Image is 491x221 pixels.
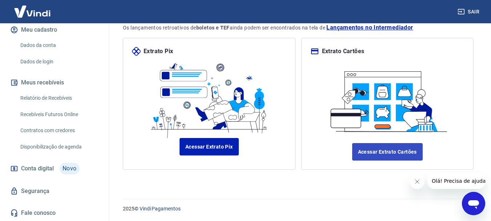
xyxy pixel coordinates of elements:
iframe: Botão para abrir a janela de mensagens [462,192,485,215]
span: Olá! Precisa de ajuda? [4,5,61,11]
a: Conta digitalNovo [9,160,100,177]
a: Contratos com credores [17,123,100,138]
iframe: Fechar mensagem [410,174,424,189]
a: Relatório de Recebíveis [17,91,100,106]
span: Conta digital [21,163,54,174]
button: Meus recebíveis [9,75,100,91]
a: Disponibilização de agenda [17,139,100,154]
img: ilustracard.1447bf24807628a904eb562bb34ea6f9.svg [326,64,449,134]
span: Novo [60,163,80,174]
button: Meu cadastro [9,22,100,38]
a: Dados da conta [17,38,100,53]
p: Extrato Cartões [322,47,365,56]
p: 2025 © [123,205,474,213]
a: Lançamentos no Intermediador [326,23,413,32]
a: Recebíveis Futuros Online [17,107,100,122]
a: Acessar Extrato Pix [180,138,239,155]
a: Fale conosco [9,205,100,221]
img: Vindi [9,0,56,23]
a: Segurança [9,183,100,199]
button: Sair [456,5,482,19]
p: Extrato Pix [144,47,173,56]
a: Vindi Pagamentos [140,206,181,212]
img: ilustrapix.38d2ed8fdf785898d64e9b5bf3a9451d.svg [147,56,271,138]
iframe: Mensagem da empresa [427,173,485,189]
strong: boletos e TEF [196,25,230,31]
p: Os lançamentos retroativos de ainda podem ser encontrados na tela de [123,23,474,32]
a: Dados de login [17,54,100,69]
a: Acessar Extrato Cartões [352,143,423,161]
